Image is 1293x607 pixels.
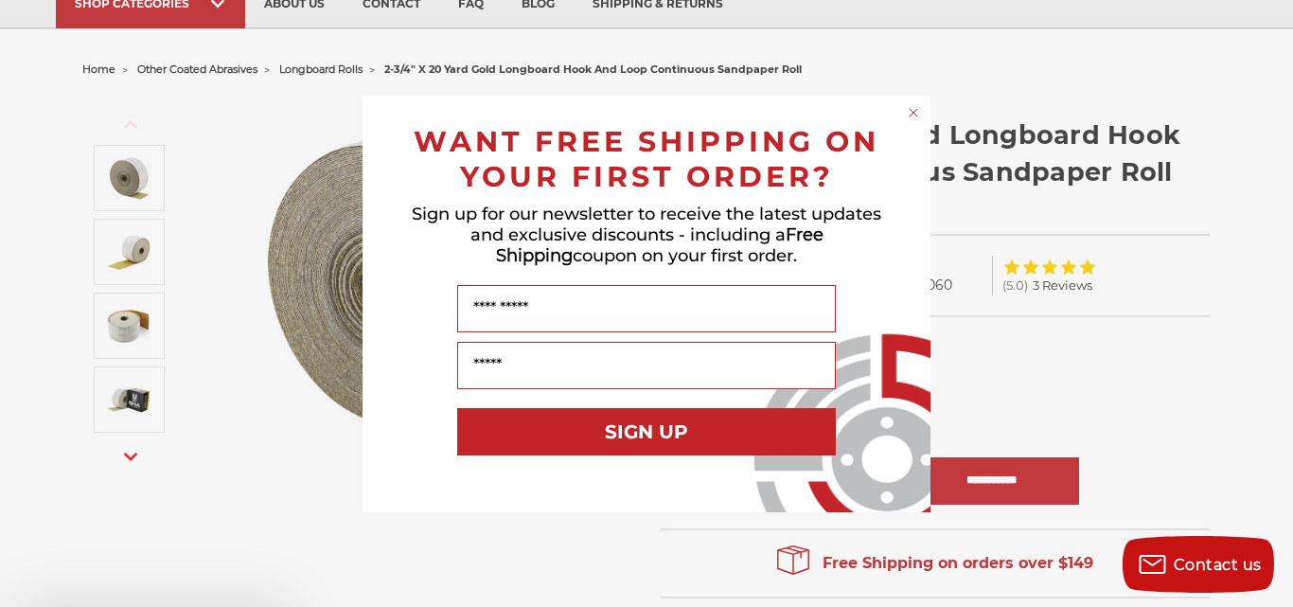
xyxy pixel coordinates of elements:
span: WANT FREE SHIPPING ON YOUR FIRST ORDER? [414,124,879,194]
button: Contact us [1123,536,1274,593]
span: Sign up for our newsletter to receive the latest updates and exclusive discounts - including a co... [412,204,881,266]
span: Free Shipping [496,224,824,266]
button: Close dialog [904,103,923,122]
button: SIGN UP [457,408,836,455]
span: Contact us [1174,556,1262,574]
